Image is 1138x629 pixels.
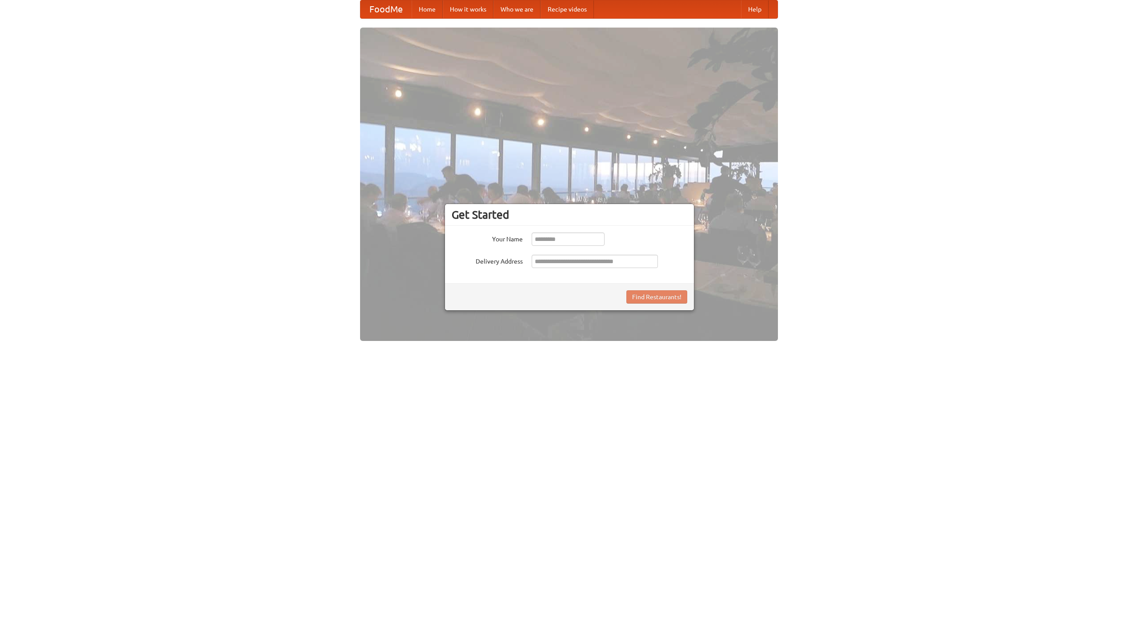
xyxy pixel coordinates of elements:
label: Your Name [452,232,523,244]
a: How it works [443,0,493,18]
a: Help [741,0,769,18]
a: FoodMe [361,0,412,18]
button: Find Restaurants! [626,290,687,304]
a: Recipe videos [541,0,594,18]
label: Delivery Address [452,255,523,266]
h3: Get Started [452,208,687,221]
a: Who we are [493,0,541,18]
a: Home [412,0,443,18]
